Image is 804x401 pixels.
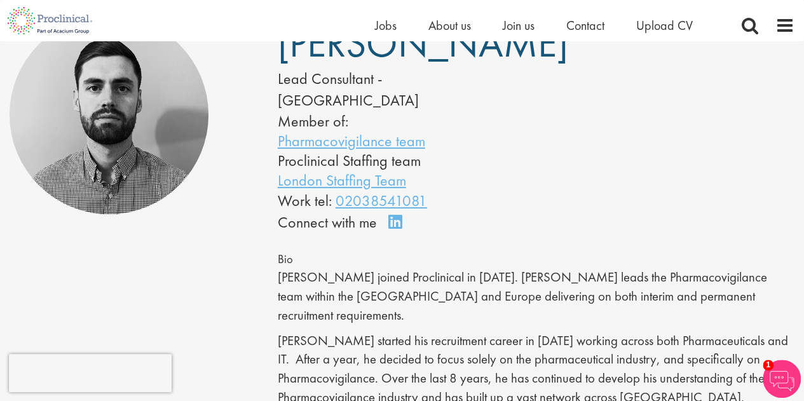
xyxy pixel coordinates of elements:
img: Chatbot [763,360,801,398]
iframe: reCAPTCHA [9,354,172,392]
a: About us [428,17,471,34]
a: London Staffing Team [278,170,406,190]
span: 1 [763,360,773,370]
label: Member of: [278,111,348,131]
a: Join us [503,17,535,34]
a: Upload CV [636,17,693,34]
li: Proclinical Staffing team [278,151,498,170]
img: James Kaloczi [10,15,208,214]
span: Bio [278,252,293,267]
span: [PERSON_NAME] [278,18,568,69]
span: Work tel: [278,191,332,210]
a: Pharmacovigilance team [278,131,425,151]
p: [PERSON_NAME] joined Proclinical in [DATE]. [PERSON_NAME] leads the Pharmacovigilance team within... [278,268,794,325]
a: Jobs [375,17,397,34]
div: Lead Consultant - [GEOGRAPHIC_DATA] [278,68,498,112]
a: Contact [566,17,604,34]
a: 02038541081 [336,191,427,210]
